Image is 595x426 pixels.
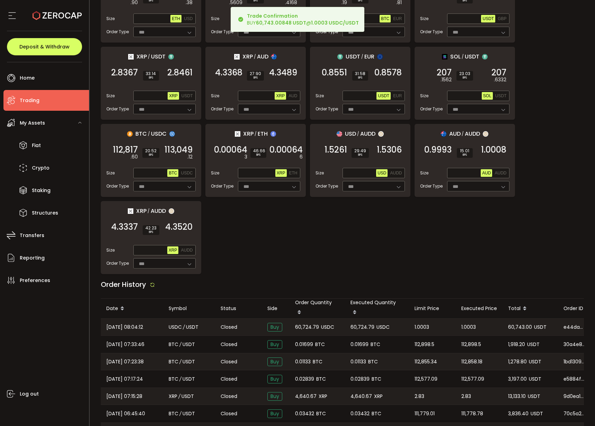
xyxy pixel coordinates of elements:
span: 0.01699 [295,341,313,348]
span: [DATE] 07:15:28 [106,392,142,400]
span: Order Type [106,260,129,266]
span: BTC [372,375,381,383]
span: 0.02839 [295,375,314,383]
span: 112,577.09 [415,375,437,383]
span: BTC [313,358,322,366]
span: XRP [276,93,285,98]
span: 4,640.67 [295,392,317,400]
span: ETH [258,129,268,138]
em: .60 [131,153,138,161]
span: 207 [491,69,506,76]
button: BTC [167,169,178,177]
em: / [179,341,181,348]
span: ETH [289,171,297,175]
span: Buy [267,409,282,418]
span: 30a4e809-4b68-4317-9256-ec47efcdee2a [563,341,586,348]
span: 4.3520 [165,224,193,230]
button: ETH [288,169,299,177]
span: AUD [482,171,491,175]
span: 0.03432 [295,410,314,418]
img: xrp_portfolio.png [235,131,240,137]
button: USD [376,169,388,177]
div: Date [101,303,163,315]
span: Size [420,93,428,99]
em: / [361,54,363,60]
span: Order Type [420,106,443,112]
span: Buy [267,340,282,349]
span: 15.01 [460,149,470,153]
span: Buy [267,392,282,401]
span: Buy [267,357,282,366]
em: .12 [187,153,193,161]
em: / [179,358,181,366]
span: 1,918.20 [508,341,525,348]
span: XRP [136,52,147,61]
i: BPS [460,153,470,157]
span: AUDD [151,207,166,215]
span: USDT [186,323,198,331]
span: Log out [20,389,39,399]
span: 1.5261 [325,146,347,153]
button: USDT [376,92,391,100]
em: / [462,54,464,60]
button: USD [183,15,194,22]
em: / [255,131,257,137]
span: Size [420,16,428,22]
i: BPS [354,153,366,157]
span: Order Type [420,183,443,189]
em: / [462,131,464,137]
span: EUR [393,93,402,98]
span: USD [184,16,193,21]
span: 23.03 [459,72,470,76]
button: USDT [481,15,495,22]
span: [DATE] 07:33:46 [106,341,144,348]
span: Size [106,16,115,22]
img: eur_portfolio.svg [377,54,383,60]
i: BPS [253,153,264,157]
span: 112,898.5 [461,341,481,348]
span: USD [378,171,386,175]
span: USDC [321,323,334,331]
span: 0.8551 [322,69,347,76]
span: SOL [450,52,461,61]
em: / [254,54,256,60]
span: Size [106,170,115,176]
span: ETH [172,16,180,21]
span: XRP [243,129,254,138]
div: Executed Quantity [345,299,409,318]
button: SOL [482,92,493,100]
img: usdt_portfolio.svg [482,54,488,60]
span: BTC [135,129,147,138]
img: usd_portfolio.svg [337,131,342,137]
iframe: Chat Widget [513,351,595,426]
span: XRP [319,392,327,400]
span: 3,197.00 [508,375,527,383]
span: XRP [374,392,383,400]
span: Order Type [420,29,443,35]
b: Trade Confirmation [247,12,298,19]
div: Total [503,303,558,315]
span: Size [316,93,324,99]
span: 111,778.78 [461,410,483,418]
span: Size [106,93,115,99]
span: 2.8461 [167,69,193,76]
span: BTC [169,358,178,366]
img: btc_portfolio.svg [127,131,133,137]
span: 4,640.67 [350,392,372,400]
span: Order Type [211,29,233,35]
span: Closed [221,375,237,383]
span: AUDD [181,248,193,253]
span: Order Type [316,29,338,35]
span: Order Type [106,29,129,35]
span: 33.14 [146,72,156,76]
button: XRP [167,246,179,254]
span: 0.02839 [350,375,370,383]
span: Order Type [316,183,338,189]
span: 4.3337 [111,224,138,230]
b: 1.0003 USDC/USDT [311,19,359,26]
em: .1562 [441,76,452,83]
img: xrp_portfolio.png [128,208,133,214]
span: Reporting [20,253,45,263]
button: USDT [180,92,194,100]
